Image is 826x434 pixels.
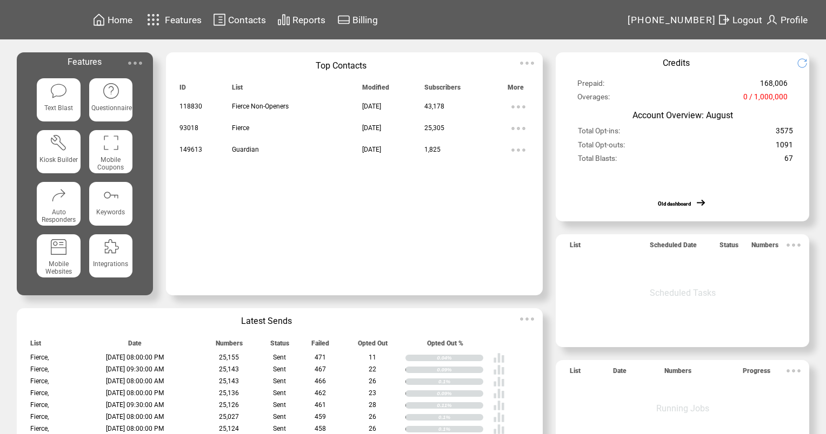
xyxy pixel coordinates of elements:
[292,15,325,25] span: Reports
[106,413,164,421] span: [DATE] 08:00:00 AM
[578,154,617,167] span: Total Blasts:
[578,126,620,140] span: Total Opt-ins:
[179,84,186,96] span: ID
[50,82,68,100] img: text-blast.svg
[716,11,764,28] a: Logout
[219,365,239,373] span: 25,143
[128,340,142,352] span: Date
[658,201,691,207] a: Old dashboard
[369,389,376,397] span: 23
[97,156,124,171] span: Mobile Coupons
[427,340,463,352] span: Opted Out %
[437,402,483,409] div: 0.11%
[720,241,738,254] span: Status
[508,96,529,118] img: ellypsis.svg
[179,124,198,132] span: 93018
[179,103,202,110] span: 118830
[577,79,604,92] span: Prepaid:
[632,110,733,120] span: Account Overview: August
[437,367,483,373] div: 0.09%
[438,378,483,385] div: 0.1%
[213,13,226,26] img: contacts.svg
[102,134,120,152] img: coupons.svg
[493,399,505,411] img: poll%20-%20white.svg
[42,208,76,223] span: Auto Responders
[219,377,239,385] span: 25,143
[493,411,505,423] img: poll%20-%20white.svg
[219,354,239,361] span: 25,155
[219,389,239,397] span: 25,136
[743,92,788,106] span: 0 / 1,000,000
[219,401,239,409] span: 25,126
[30,354,49,361] span: Fierce,
[315,354,326,361] span: 471
[613,367,627,379] span: Date
[30,413,49,421] span: Fierce,
[219,425,239,432] span: 25,124
[776,140,793,154] span: 1091
[578,140,625,154] span: Total Opt-outs:
[102,186,120,204] img: keywords.svg
[776,126,793,140] span: 3575
[628,15,716,25] span: [PHONE_NUMBER]
[352,15,378,25] span: Billing
[508,118,529,139] img: ellypsis.svg
[570,367,581,379] span: List
[216,340,243,352] span: Numbers
[211,11,268,28] a: Contacts
[315,365,326,373] span: 467
[165,15,202,25] span: Features
[437,355,483,361] div: 0.04%
[508,84,524,96] span: More
[273,425,286,432] span: Sent
[37,130,80,173] a: Kiosk Builder
[30,377,49,385] span: Fierce,
[358,340,388,352] span: Opted Out
[369,354,376,361] span: 11
[39,156,78,164] span: Kiosk Builder
[765,13,778,26] img: profile.svg
[516,308,538,330] img: ellypsis.svg
[311,340,329,352] span: Failed
[273,365,286,373] span: Sent
[362,84,389,96] span: Modified
[516,52,538,74] img: ellypsis.svg
[663,58,690,68] span: Credits
[784,154,793,167] span: 67
[30,425,49,432] span: Fierce,
[277,13,290,26] img: chart.svg
[106,425,164,432] span: [DATE] 08:00:00 PM
[93,260,128,268] span: Integrations
[743,367,770,379] span: Progress
[493,364,505,376] img: poll%20-%20white.svg
[273,377,286,385] span: Sent
[424,124,444,132] span: 25,305
[437,390,483,397] div: 0.09%
[241,316,292,326] span: Latest Sends
[315,401,326,409] span: 461
[337,13,350,26] img: creidtcard.svg
[732,15,762,25] span: Logout
[232,84,243,96] span: List
[336,11,379,28] a: Billing
[50,186,68,204] img: auto-responders.svg
[508,139,529,161] img: ellypsis.svg
[106,389,164,397] span: [DATE] 08:00:00 PM
[37,182,80,225] a: Auto Responders
[50,134,68,152] img: tool%201.svg
[717,13,730,26] img: exit.svg
[783,234,804,256] img: ellypsis.svg
[228,15,266,25] span: Contacts
[37,234,80,277] a: Mobile Websites
[270,340,289,352] span: Status
[424,103,444,110] span: 43,178
[89,234,132,277] a: Integrations
[362,124,381,132] span: [DATE]
[369,365,376,373] span: 22
[315,413,326,421] span: 459
[438,414,483,421] div: 0.1%
[50,238,68,256] img: mobile-websites.svg
[369,425,376,432] span: 26
[276,11,327,28] a: Reports
[760,79,788,92] span: 168,006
